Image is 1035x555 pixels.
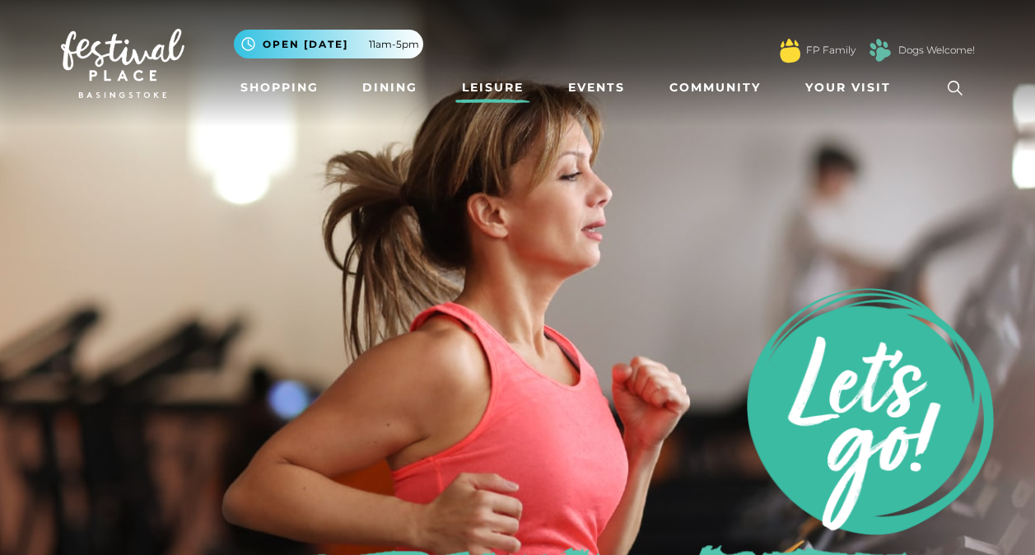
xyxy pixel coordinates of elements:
a: Dining [356,72,424,103]
a: Leisure [455,72,530,103]
a: Community [663,72,767,103]
a: Events [562,72,632,103]
span: Your Visit [805,79,891,96]
a: Your Visit [799,72,906,103]
button: Open [DATE] 11am-5pm [234,30,423,58]
a: Dogs Welcome! [898,43,975,58]
img: Festival Place Logo [61,29,184,98]
a: Shopping [234,72,325,103]
span: 11am-5pm [369,37,419,52]
span: Open [DATE] [263,37,348,52]
a: FP Family [806,43,856,58]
